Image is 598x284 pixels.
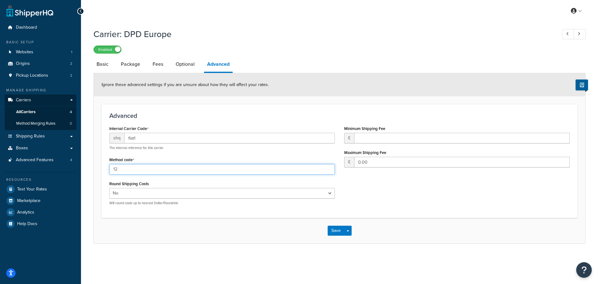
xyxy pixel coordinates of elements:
[5,142,76,154] a: Boxes
[344,157,354,167] span: £
[5,118,76,129] a: Method Merging Rules0
[574,29,586,39] a: Next Record
[5,46,76,58] li: Websites
[70,61,72,66] span: 2
[16,50,33,55] span: Websites
[17,198,40,204] span: Marketplace
[5,58,76,70] li: Origins
[5,154,76,166] li: Advanced Features
[16,146,28,151] span: Boxes
[109,157,134,162] label: Method code
[344,150,386,155] label: Maximum Shipping Fee
[5,195,76,206] a: Marketplace
[16,98,31,103] span: Carriers
[328,226,344,236] button: Save
[70,157,72,163] span: 4
[94,46,121,53] label: Enabled
[109,181,149,186] label: Round Shipping Costs
[5,207,76,218] a: Analytics
[5,46,76,58] a: Websites1
[16,157,54,163] span: Advanced Features
[109,201,335,205] p: Will round costs up to nearest Dollar/Pound/etc
[5,94,76,106] a: Carriers
[576,79,588,90] button: Show Help Docs
[109,126,149,131] label: Internal Carrier Code
[17,221,37,227] span: Help Docs
[5,58,76,70] a: Origins2
[5,118,76,129] li: Method Merging Rules
[576,262,592,278] button: Open Resource Center
[93,57,112,72] a: Basic
[16,134,45,139] span: Shipping Rules
[109,146,335,150] p: The internal reference for this carrier
[5,40,76,45] div: Basic Setup
[5,184,76,195] a: Test Your Rates
[16,109,36,115] span: All Carriers
[5,218,76,229] a: Help Docs
[16,121,55,126] span: Method Merging Rules
[149,57,166,72] a: Fees
[5,70,76,81] li: Pickup Locations
[109,133,124,143] span: shq
[5,106,76,118] a: AllCarriers4
[5,177,76,182] div: Resources
[5,88,76,93] div: Manage Shipping
[17,187,47,192] span: Test Your Rates
[118,57,143,72] a: Package
[344,126,385,131] label: Minimum Shipping Fee
[70,121,72,126] span: 0
[5,70,76,81] a: Pickup Locations2
[102,81,269,88] span: Ignore these advanced settings if you are unsure about how they will affect your rates.
[71,50,72,55] span: 1
[344,133,354,143] span: £
[93,28,551,40] h1: Carrier: DPD Europe
[16,25,37,30] span: Dashboard
[109,112,570,119] h3: Advanced
[70,109,72,115] span: 4
[5,131,76,142] a: Shipping Rules
[204,57,233,73] a: Advanced
[5,94,76,130] li: Carriers
[5,22,76,33] a: Dashboard
[16,61,30,66] span: Origins
[70,73,72,78] span: 2
[16,73,48,78] span: Pickup Locations
[173,57,198,72] a: Optional
[5,154,76,166] a: Advanced Features4
[17,210,34,215] span: Analytics
[562,29,574,39] a: Previous Record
